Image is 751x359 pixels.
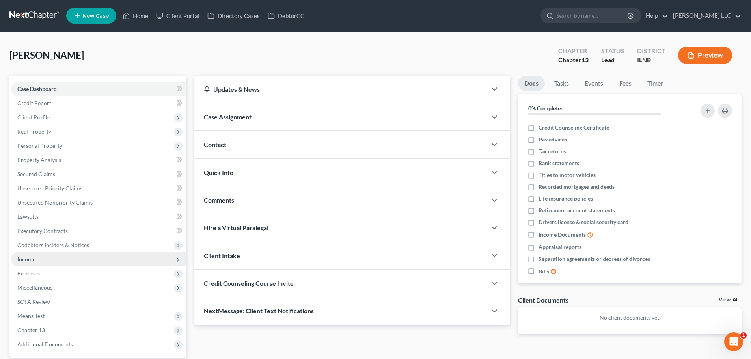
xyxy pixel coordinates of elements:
span: Additional Documents [17,341,73,348]
span: Tax returns [539,147,566,155]
span: Quick Info [204,169,233,176]
a: Executory Contracts [11,224,186,238]
span: Unsecured Priority Claims [17,185,82,192]
span: Case Dashboard [17,86,57,92]
a: Events [578,76,609,91]
span: Means Test [17,312,45,319]
span: Case Assignment [204,113,252,121]
span: 1 [740,332,747,339]
span: Bank statements [539,159,579,167]
span: Separation agreements or decrees of divorces [539,255,650,263]
a: Credit Report [11,96,186,110]
span: Appraisal reports [539,243,581,251]
span: SOFA Review [17,298,50,305]
div: Chapter [558,47,589,56]
span: Contact [204,141,226,148]
span: Personal Property [17,142,62,149]
input: Search by name... [556,8,628,23]
div: ILNB [637,56,665,65]
span: Secured Claims [17,171,55,177]
a: DebtorCC [264,9,308,23]
span: NextMessage: Client Text Notifications [204,307,314,314]
span: Client Profile [17,114,50,121]
iframe: Intercom live chat [724,332,743,351]
span: Expenses [17,270,40,277]
span: Executory Contracts [17,227,68,234]
div: Client Documents [518,296,568,304]
span: Miscellaneous [17,284,52,291]
button: Preview [678,47,732,64]
span: Real Property [17,128,51,135]
a: Help [642,9,668,23]
a: Unsecured Priority Claims [11,181,186,195]
p: No client documents yet. [524,314,735,322]
div: Lead [601,56,624,65]
span: Recorded mortgages and deeds [539,183,615,191]
span: [PERSON_NAME] [9,49,84,61]
a: Home [119,9,152,23]
span: Drivers license & social security card [539,218,628,226]
span: Retirement account statements [539,206,615,214]
a: Timer [641,76,669,91]
span: Bills [539,268,549,275]
a: Property Analysis [11,153,186,167]
a: Directory Cases [203,9,264,23]
a: Tasks [548,76,575,91]
div: Chapter [558,56,589,65]
a: Docs [518,76,545,91]
strong: 0% Completed [528,105,564,112]
span: 13 [581,56,589,63]
span: Income Documents [539,231,586,239]
a: View All [719,297,738,303]
div: District [637,47,665,56]
div: Status [601,47,624,56]
a: Fees [613,76,638,91]
span: Credit Counseling Course Invite [204,279,294,287]
a: Client Portal [152,9,203,23]
span: Titles to motor vehicles [539,171,596,179]
div: Updates & News [204,85,477,93]
a: Secured Claims [11,167,186,181]
a: [PERSON_NAME] LLC [669,9,741,23]
span: Hire a Virtual Paralegal [204,224,268,231]
span: Lawsuits [17,213,39,220]
span: Life insurance policies [539,195,593,203]
span: Pay advices [539,136,567,143]
span: Client Intake [204,252,240,259]
a: Unsecured Nonpriority Claims [11,195,186,210]
a: Case Dashboard [11,82,186,96]
span: Income [17,256,35,262]
span: Unsecured Nonpriority Claims [17,199,93,206]
span: New Case [82,13,109,19]
span: Property Analysis [17,156,61,163]
span: Chapter 13 [17,327,45,333]
a: SOFA Review [11,295,186,309]
span: Credit Counseling Certificate [539,124,609,132]
a: Lawsuits [11,210,186,224]
span: Credit Report [17,100,51,106]
span: Codebtors Insiders & Notices [17,242,89,248]
span: Comments [204,196,234,204]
